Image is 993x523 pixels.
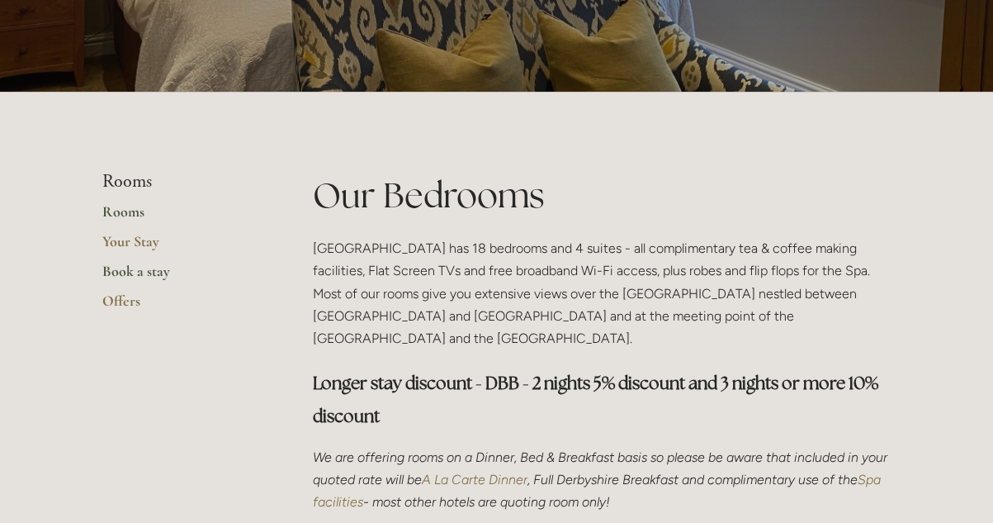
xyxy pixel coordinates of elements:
em: , Full Derbyshire Breakfast and complimentary use of the [527,472,858,487]
a: Offers [102,292,260,321]
strong: Longer stay discount - DBB - 2 nights 5% discount and 3 nights or more 10% discount [313,372,882,427]
h1: Our Bedrooms [313,171,891,220]
a: Rooms [102,202,260,232]
a: Book a stay [102,262,260,292]
em: - most other hotels are quoting room only! [363,494,610,510]
a: Your Stay [102,232,260,262]
em: We are offering rooms on a Dinner, Bed & Breakfast basis so please be aware that included in your... [313,449,891,487]
p: [GEOGRAPHIC_DATA] has 18 bedrooms and 4 suites - all complimentary tea & coffee making facilities... [313,237,891,349]
li: Rooms [102,171,260,193]
a: A La Carte Dinner [422,472,527,487]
